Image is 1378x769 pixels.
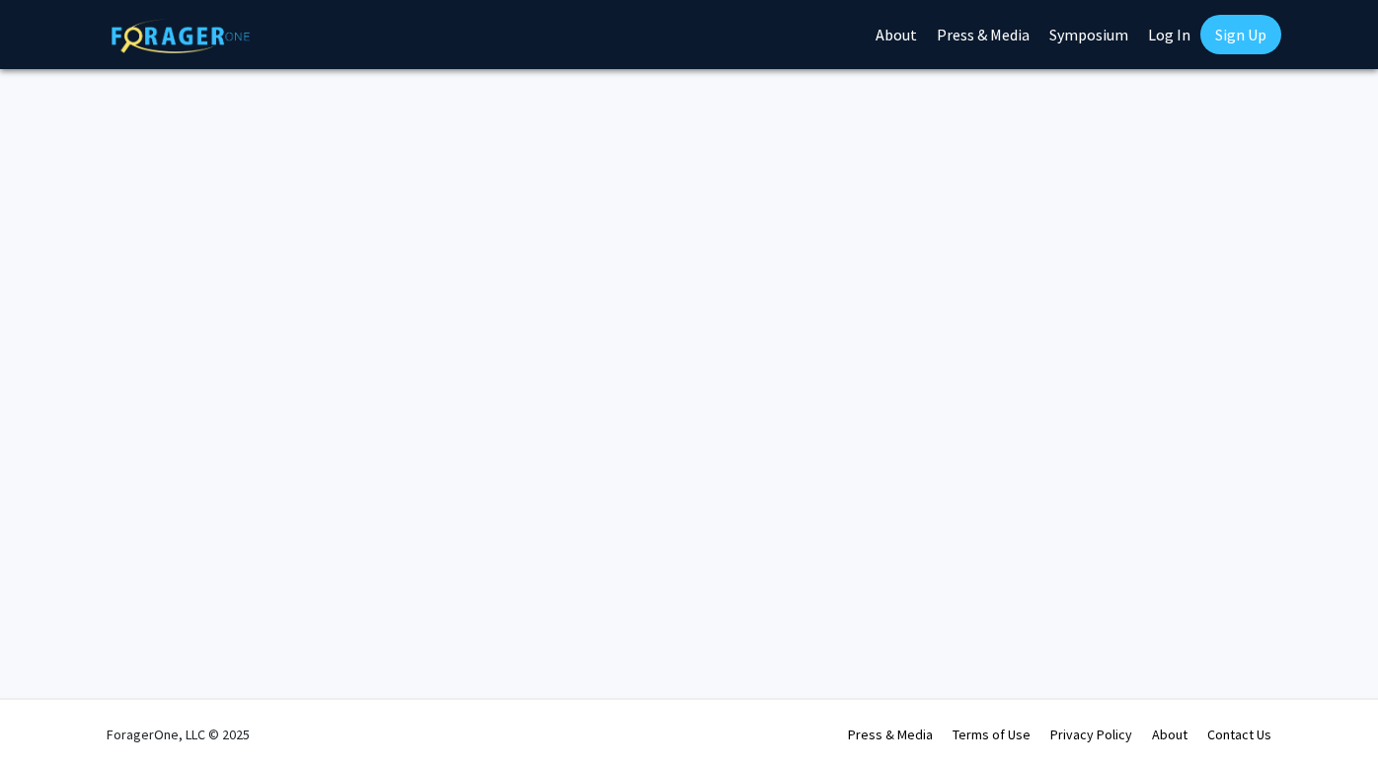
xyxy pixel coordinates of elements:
a: About [1152,726,1187,743]
div: ForagerOne, LLC © 2025 [107,700,250,769]
a: Terms of Use [953,726,1031,743]
a: Privacy Policy [1050,726,1132,743]
img: ForagerOne Logo [112,19,250,53]
a: Press & Media [848,726,933,743]
a: Contact Us [1207,726,1271,743]
a: Sign Up [1200,15,1281,54]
